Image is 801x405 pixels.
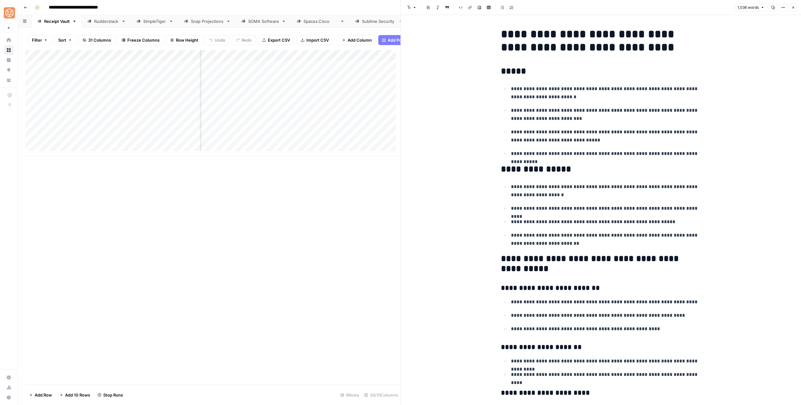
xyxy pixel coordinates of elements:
[4,7,15,18] img: SimpleTiger Logo
[350,15,408,28] a: [DOMAIN_NAME]
[88,37,111,43] span: 31 Columns
[735,3,767,12] button: 1,036 words
[297,35,333,45] button: Import CSV
[215,37,225,43] span: Undo
[131,15,179,28] a: SimpleTiger
[4,75,14,85] a: Your Data
[166,35,202,45] button: Row Height
[4,45,14,55] a: Browse
[143,18,166,24] div: SimpleTiger
[348,37,372,43] span: Add Column
[205,35,229,45] button: Undo
[94,18,119,24] div: Rudderstack
[32,37,42,43] span: Filter
[28,35,52,45] button: Filter
[127,37,160,43] span: Freeze Columns
[232,35,256,45] button: Redo
[737,5,759,10] span: 1,036 words
[4,35,14,45] a: Home
[268,37,290,43] span: Export CSV
[338,390,362,400] div: 8 Rows
[118,35,164,45] button: Freeze Columns
[338,35,376,45] button: Add Column
[4,5,14,21] button: Workspace: SimpleTiger
[65,392,90,398] span: Add 10 Rows
[179,15,236,28] a: Snap Projections
[291,15,350,28] a: [DOMAIN_NAME]
[248,18,279,24] div: SOMA Software
[378,35,426,45] button: Add Power Agent
[103,392,123,398] span: Stop Runs
[79,35,115,45] button: 31 Columns
[82,15,131,28] a: Rudderstack
[94,390,127,400] button: Stop Runs
[4,392,14,402] button: Help + Support
[54,35,76,45] button: Sort
[258,35,294,45] button: Export CSV
[236,15,291,28] a: SOMA Software
[176,37,198,43] span: Row Height
[56,390,94,400] button: Add 10 Rows
[388,37,422,43] span: Add Power Agent
[4,55,14,65] a: Insights
[44,18,70,24] div: Receipt Vault
[58,37,66,43] span: Sort
[4,382,14,392] a: Usage
[304,18,338,24] div: [DOMAIN_NAME]
[25,390,56,400] button: Add Row
[4,372,14,382] a: Settings
[4,65,14,75] a: Opportunities
[35,392,52,398] span: Add Row
[362,390,400,400] div: 30/31 Columns
[191,18,224,24] div: Snap Projections
[242,37,252,43] span: Redo
[32,15,82,28] a: Receipt Vault
[306,37,329,43] span: Import CSV
[362,18,396,24] div: [DOMAIN_NAME]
